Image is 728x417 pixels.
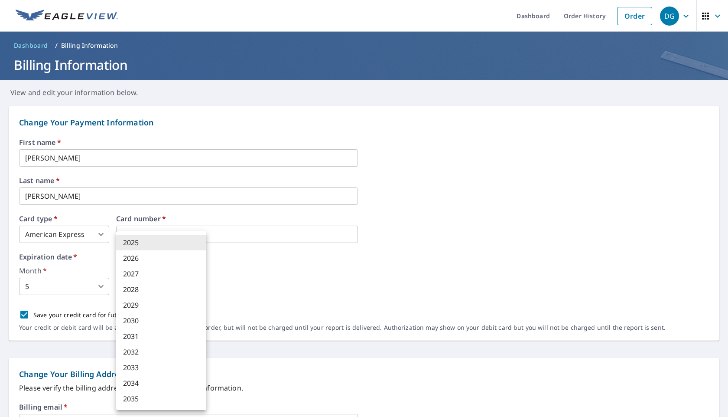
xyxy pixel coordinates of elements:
[116,297,206,313] li: 2029
[116,282,206,297] li: 2028
[116,250,206,266] li: 2026
[116,266,206,282] li: 2027
[116,313,206,328] li: 2030
[116,235,206,250] li: 2025
[116,375,206,391] li: 2034
[116,391,206,407] li: 2035
[116,328,206,344] li: 2031
[116,344,206,360] li: 2032
[116,360,206,375] li: 2033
